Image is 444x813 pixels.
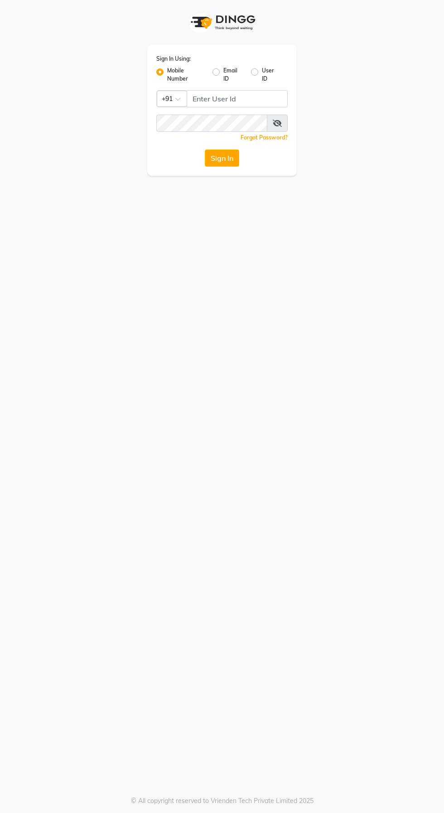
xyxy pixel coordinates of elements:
label: Sign In Using: [156,55,191,63]
input: Username [187,90,288,107]
input: Username [156,115,267,132]
a: Forgot Password? [241,134,288,141]
button: Sign In [205,149,239,167]
img: logo1.svg [186,9,258,36]
label: Email ID [223,67,244,83]
label: Mobile Number [167,67,205,83]
label: User ID [262,67,280,83]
